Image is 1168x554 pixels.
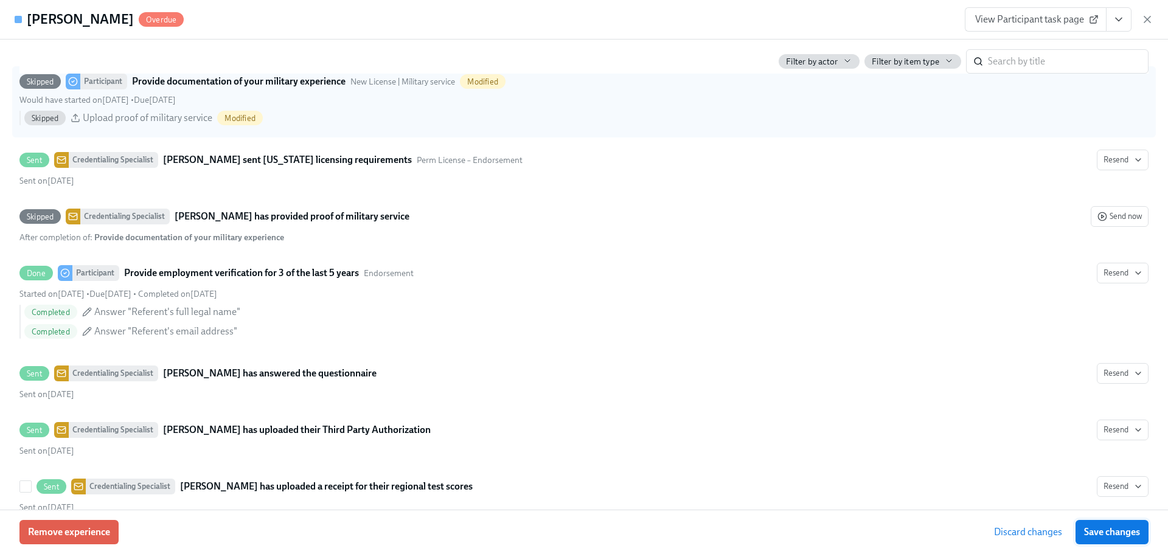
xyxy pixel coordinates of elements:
button: Discard changes [985,520,1071,544]
span: Skipped [19,212,61,221]
div: Participant [80,74,127,89]
a: View Participant task page [965,7,1107,32]
span: Filter by item type [872,56,939,68]
span: Skipped [19,77,61,86]
strong: [PERSON_NAME] sent [US_STATE] licensing requirements [163,153,412,167]
strong: Provide documentation of your military experience [132,74,346,89]
strong: [PERSON_NAME] has uploaded a receipt for their regional test scores [180,479,473,494]
span: Sunday, September 21st 2025, 5:15 pm [19,289,85,299]
span: Modified [217,114,263,123]
span: Resend [1104,480,1142,493]
strong: Provide documentation of your military experience [94,232,284,243]
input: Search by title [988,49,1149,74]
span: Sunday, September 21st 2025, 5:01 pm [19,176,74,186]
div: Credentialing Specialist [80,209,170,224]
span: Resend [1104,267,1142,279]
span: Send now [1097,210,1142,223]
span: This task uses the "Endorsement" audience [364,268,414,279]
span: Skipped [24,114,66,123]
button: SentCredentialing Specialist[PERSON_NAME] has uploaded their Third Party AuthorizationSent on[DATE] [1097,420,1149,440]
span: Resend [1104,367,1142,379]
strong: [PERSON_NAME] has uploaded their Third Party Authorization [163,423,431,437]
button: SkippedCredentialing Specialist[PERSON_NAME] has provided proof of military serviceAfter completi... [1091,206,1149,227]
strong: Provide employment verification for 3 of the last 5 years [124,266,359,280]
strong: [PERSON_NAME] has answered the questionnaire [163,366,377,381]
span: Discard changes [994,526,1062,538]
div: • [19,94,176,106]
button: Filter by actor [779,54,860,69]
span: Resend [1104,424,1142,436]
span: Sunday, September 21st 2025, 5:15 pm [19,389,74,400]
span: Upload proof of military service [83,111,212,125]
button: View task page [1106,7,1131,32]
button: Filter by item type [864,54,961,69]
span: Sent [19,426,49,435]
span: Resend [1104,154,1142,166]
span: Friday, September 26th 2025, 10:00 am [89,289,131,299]
div: Credentialing Specialist [86,479,175,494]
button: Remove experience [19,520,119,544]
span: Sunday, September 21st 2025, 5:21 pm [19,446,74,456]
span: Overdue [139,15,184,24]
div: After completion of : [19,232,284,243]
span: Saturday, September 27th 2025, 10:11 am [138,289,217,299]
div: Participant [72,265,119,281]
button: SentCredentialing Specialist[PERSON_NAME] sent [US_STATE] licensing requirementsPerm License – En... [1097,150,1149,170]
button: SentCredentialing Specialist[PERSON_NAME] has answered the questionnaireSent on[DATE] [1097,363,1149,384]
span: This message uses the "Perm License – Endorsement" audience [417,154,523,166]
span: Done [19,269,53,278]
span: Answer "Referent's full legal name" [94,305,240,319]
button: Save changes [1076,520,1149,544]
div: • • [19,288,217,300]
button: SentCredentialing Specialist[PERSON_NAME] has uploaded a receipt for their regional test scoresSe... [1097,476,1149,497]
span: Completed [24,327,77,336]
strong: [PERSON_NAME] has provided proof of military service [175,209,409,224]
span: Save changes [1084,526,1140,538]
div: Credentialing Specialist [69,152,158,168]
button: DoneParticipantProvide employment verification for 3 of the last 5 yearsEndorsementStarted on[DAT... [1097,263,1149,283]
span: Completed [24,308,77,317]
span: Sent [19,369,49,378]
span: Sunday, September 21st 2025, 5:23 pm [19,502,74,513]
span: Friday, September 26th 2025, 10:00 am [134,95,176,105]
span: Filter by actor [786,56,838,68]
span: Remove experience [28,526,110,538]
span: Sunday, September 21st 2025, 5:01 pm [19,95,129,105]
span: Sent [36,482,66,491]
span: View Participant task page [975,13,1096,26]
h4: [PERSON_NAME] [27,10,134,29]
div: Credentialing Specialist [69,422,158,438]
span: Modified [460,77,506,86]
span: This task uses the "New License | Military service" audience [350,76,455,88]
span: Sent [19,156,49,165]
div: Credentialing Specialist [69,365,158,381]
span: Answer "Referent's email address" [94,325,237,338]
